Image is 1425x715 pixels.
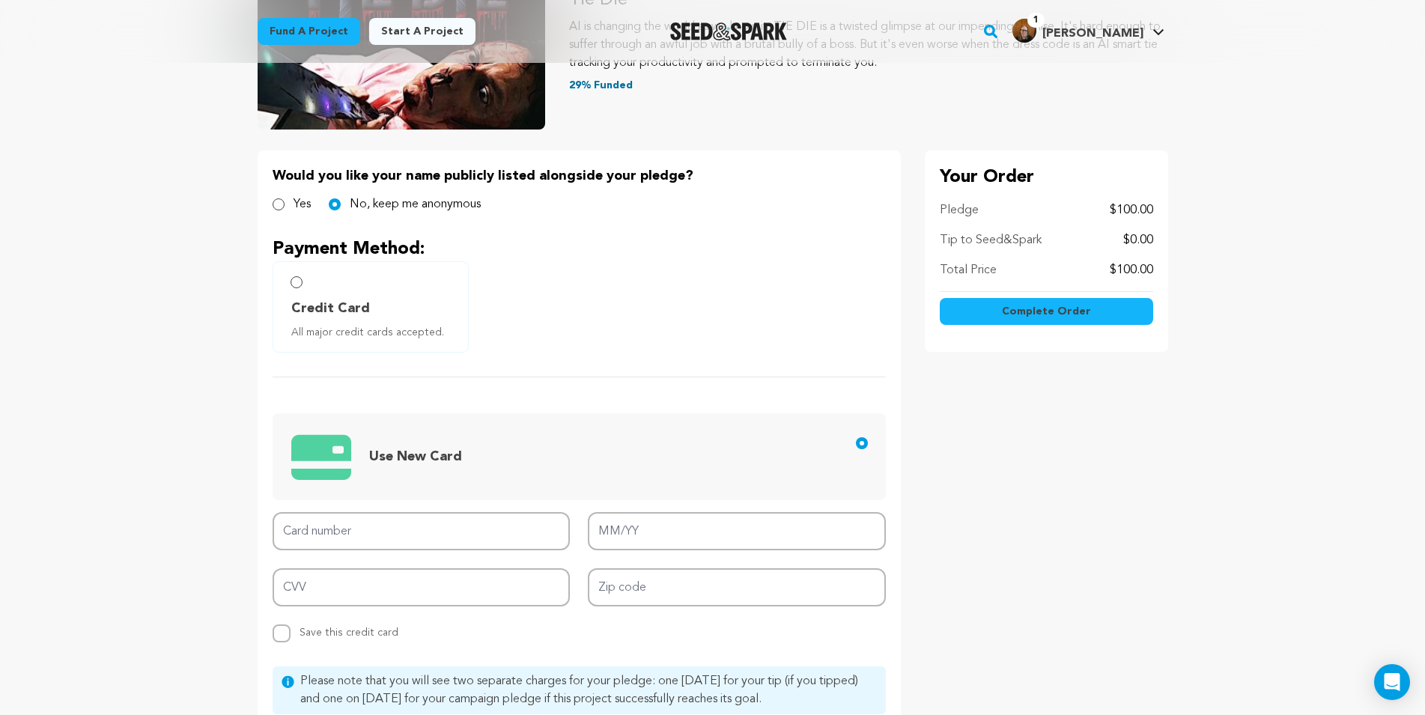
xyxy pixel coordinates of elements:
[1027,13,1045,28] span: 1
[300,621,398,638] span: Save this credit card
[291,426,351,487] img: credit card icons
[1042,28,1143,40] span: [PERSON_NAME]
[588,512,886,550] input: MM/YY
[940,201,979,219] p: Pledge
[291,325,456,340] span: All major credit cards accepted.
[940,165,1153,189] p: Your Order
[1012,19,1143,43] div: Nick A.'s Profile
[1009,16,1167,43] a: Nick A.'s Profile
[940,298,1153,325] button: Complete Order
[1123,231,1153,249] p: $0.00
[940,261,997,279] p: Total Price
[1374,664,1410,700] div: Open Intercom Messenger
[273,568,571,606] input: CVV
[369,450,462,463] span: Use New Card
[273,237,886,261] p: Payment Method:
[258,18,360,45] a: Fund a project
[291,298,370,319] span: Credit Card
[588,568,886,606] input: Zip code
[1110,201,1153,219] p: $100.00
[1012,19,1036,43] img: d03c2d1f07970040.jpg
[1110,261,1153,279] p: $100.00
[569,78,1168,93] p: 29% Funded
[1009,16,1167,47] span: Nick A.'s Profile
[1002,304,1091,319] span: Complete Order
[294,195,311,213] label: Yes
[273,512,571,550] input: Card number
[670,22,788,40] img: Seed&Spark Logo Dark Mode
[350,195,481,213] label: No, keep me anonymous
[273,165,886,186] p: Would you like your name publicly listed alongside your pledge?
[940,231,1042,249] p: Tip to Seed&Spark
[670,22,788,40] a: Seed&Spark Homepage
[369,18,475,45] a: Start a project
[300,672,877,708] span: Please note that you will see two separate charges for your pledge: one [DATE] for your tip (if y...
